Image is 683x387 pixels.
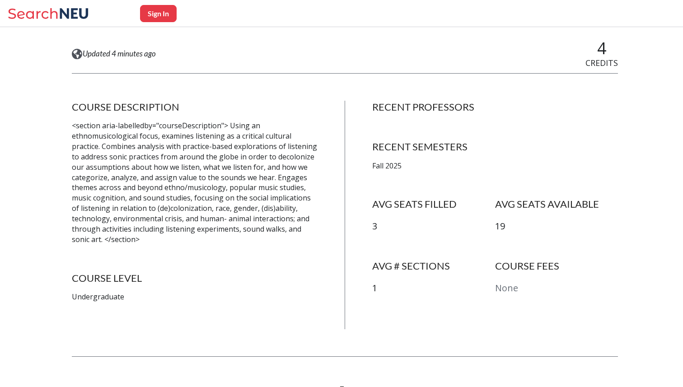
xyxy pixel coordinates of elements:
[72,272,318,284] h4: COURSE LEVEL
[597,37,607,59] span: 4
[372,198,495,210] h4: AVG SEATS FILLED
[495,198,618,210] h4: AVG SEATS AVAILABLE
[495,282,618,295] p: None
[72,101,318,113] h4: COURSE DESCRIPTION
[372,260,495,272] h4: AVG # SECTIONS
[372,282,495,295] p: 1
[372,140,618,153] h4: RECENT SEMESTERS
[495,220,618,233] p: 19
[72,121,318,244] p: <section aria-labelledby="courseDescription"> Using an ethnomusicological focus, examines listeni...
[372,161,618,171] p: Fall 2025
[585,57,618,68] span: CREDITS
[372,220,495,233] p: 3
[72,292,318,302] p: Undergraduate
[83,49,156,59] span: Updated 4 minutes ago
[372,101,618,113] h4: RECENT PROFESSORS
[495,260,618,272] h4: COURSE FEES
[140,5,177,22] button: Sign In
